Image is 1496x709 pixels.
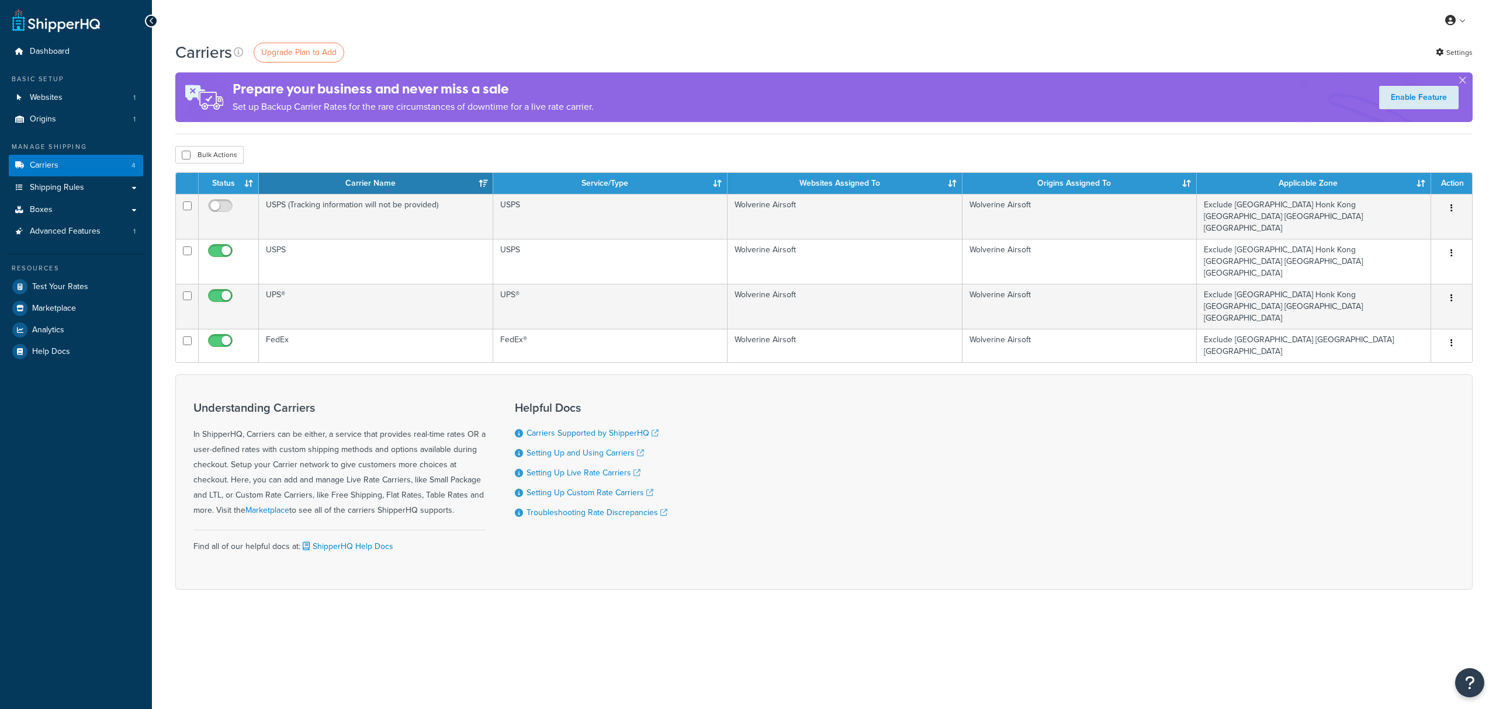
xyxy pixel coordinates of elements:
[175,41,232,64] h1: Carriers
[32,282,88,292] span: Test Your Rates
[9,177,143,199] a: Shipping Rules
[1197,284,1431,329] td: Exclude [GEOGRAPHIC_DATA] Honk Kong [GEOGRAPHIC_DATA] [GEOGRAPHIC_DATA] [GEOGRAPHIC_DATA]
[527,486,653,499] a: Setting Up Custom Rate Carriers
[9,109,143,130] a: Origins 1
[259,239,493,284] td: USPS
[1379,86,1459,109] a: Enable Feature
[233,79,594,99] h4: Prepare your business and never miss a sale
[30,47,70,57] span: Dashboard
[133,93,136,103] span: 1
[1197,239,1431,284] td: Exclude [GEOGRAPHIC_DATA] Honk Kong [GEOGRAPHIC_DATA] [GEOGRAPHIC_DATA] [GEOGRAPHIC_DATA]
[9,341,143,362] a: Help Docs
[199,173,259,194] th: Status: activate to sort column ascending
[9,276,143,297] a: Test Your Rates
[259,173,493,194] th: Carrier Name: activate to sort column ascending
[962,239,1197,284] td: Wolverine Airsoft
[32,304,76,314] span: Marketplace
[30,93,63,103] span: Websites
[9,142,143,152] div: Manage Shipping
[9,155,143,176] a: Carriers 4
[245,504,289,516] a: Marketplace
[30,183,84,193] span: Shipping Rules
[233,99,594,115] p: Set up Backup Carrier Rates for the rare circumstances of downtime for a live rate carrier.
[254,43,344,62] a: Upgrade Plan to Add
[9,298,143,319] a: Marketplace
[1455,668,1484,697] button: Open Resource Center
[515,401,667,414] h3: Helpful Docs
[32,325,64,335] span: Analytics
[728,194,962,239] td: Wolverine Airsoft
[193,401,486,414] h3: Understanding Carriers
[175,146,244,164] button: Bulk Actions
[1197,173,1431,194] th: Applicable Zone: activate to sort column ascending
[527,467,640,479] a: Setting Up Live Rate Carriers
[259,284,493,329] td: UPS®
[962,284,1197,329] td: Wolverine Airsoft
[1197,194,1431,239] td: Exclude [GEOGRAPHIC_DATA] Honk Kong [GEOGRAPHIC_DATA] [GEOGRAPHIC_DATA] [GEOGRAPHIC_DATA]
[1431,173,1472,194] th: Action
[133,114,136,124] span: 1
[30,161,58,171] span: Carriers
[9,221,143,242] a: Advanced Features 1
[493,284,728,329] td: UPS®
[30,227,101,237] span: Advanced Features
[9,199,143,221] a: Boxes
[300,540,393,552] a: ShipperHQ Help Docs
[9,263,143,273] div: Resources
[728,284,962,329] td: Wolverine Airsoft
[728,329,962,362] td: Wolverine Airsoft
[175,72,233,122] img: ad-rules-rateshop-fe6ec290ccb7230408bd80ed9643f0289d75e0ffd9eb532fc0e269fcd187b520.png
[9,319,143,340] a: Analytics
[527,506,667,519] a: Troubleshooting Rate Discrepancies
[962,329,1197,362] td: Wolverine Airsoft
[131,161,136,171] span: 4
[9,87,143,109] li: Websites
[1436,44,1473,61] a: Settings
[527,427,659,439] a: Carriers Supported by ShipperHQ
[133,227,136,237] span: 1
[9,74,143,84] div: Basic Setup
[962,173,1197,194] th: Origins Assigned To: activate to sort column ascending
[193,530,486,554] div: Find all of our helpful docs at:
[9,221,143,242] li: Advanced Features
[493,173,728,194] th: Service/Type: activate to sort column ascending
[261,46,337,58] span: Upgrade Plan to Add
[12,9,100,32] a: ShipperHQ Home
[32,347,70,357] span: Help Docs
[193,401,486,518] div: In ShipperHQ, Carriers can be either, a service that provides real-time rates OR a user-defined r...
[9,109,143,130] li: Origins
[1197,329,1431,362] td: Exclude [GEOGRAPHIC_DATA] [GEOGRAPHIC_DATA] [GEOGRAPHIC_DATA]
[493,239,728,284] td: USPS
[9,41,143,62] a: Dashboard
[962,194,1197,239] td: Wolverine Airsoft
[493,329,728,362] td: FedEx®
[259,329,493,362] td: FedEx
[9,155,143,176] li: Carriers
[527,447,644,459] a: Setting Up and Using Carriers
[728,239,962,284] td: Wolverine Airsoft
[30,205,53,215] span: Boxes
[728,173,962,194] th: Websites Assigned To: activate to sort column ascending
[259,194,493,239] td: USPS (Tracking information will not be provided)
[9,87,143,109] a: Websites 1
[30,114,56,124] span: Origins
[493,194,728,239] td: USPS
